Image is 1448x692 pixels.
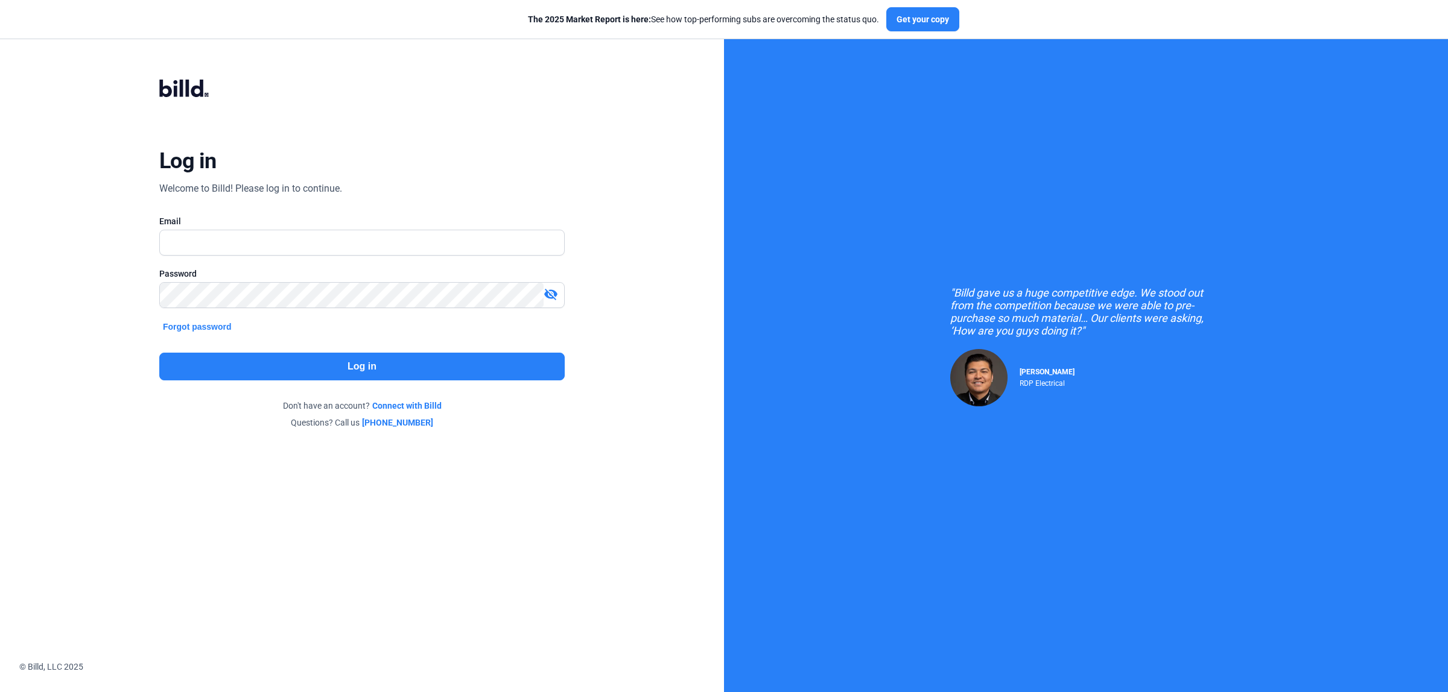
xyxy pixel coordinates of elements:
div: Questions? Call us [159,417,565,429]
div: Password [159,268,565,280]
div: Don't have an account? [159,400,565,412]
img: Raul Pacheco [950,349,1008,406]
span: [PERSON_NAME] [1020,368,1075,376]
div: RDP Electrical [1020,376,1075,388]
div: Email [159,215,565,227]
span: The 2025 Market Report is here: [528,14,651,24]
div: See how top-performing subs are overcoming the status quo. [528,13,879,25]
a: [PHONE_NUMBER] [362,417,433,429]
div: Log in [159,148,217,174]
a: Connect with Billd [372,400,442,412]
button: Forgot password [159,320,235,333]
div: "Billd gave us a huge competitive edge. We stood out from the competition because we were able to... [950,286,1222,337]
mat-icon: visibility_off [544,287,558,301]
button: Log in [159,353,565,380]
button: Get your copy [886,7,959,31]
div: Welcome to Billd! Please log in to continue. [159,181,342,196]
